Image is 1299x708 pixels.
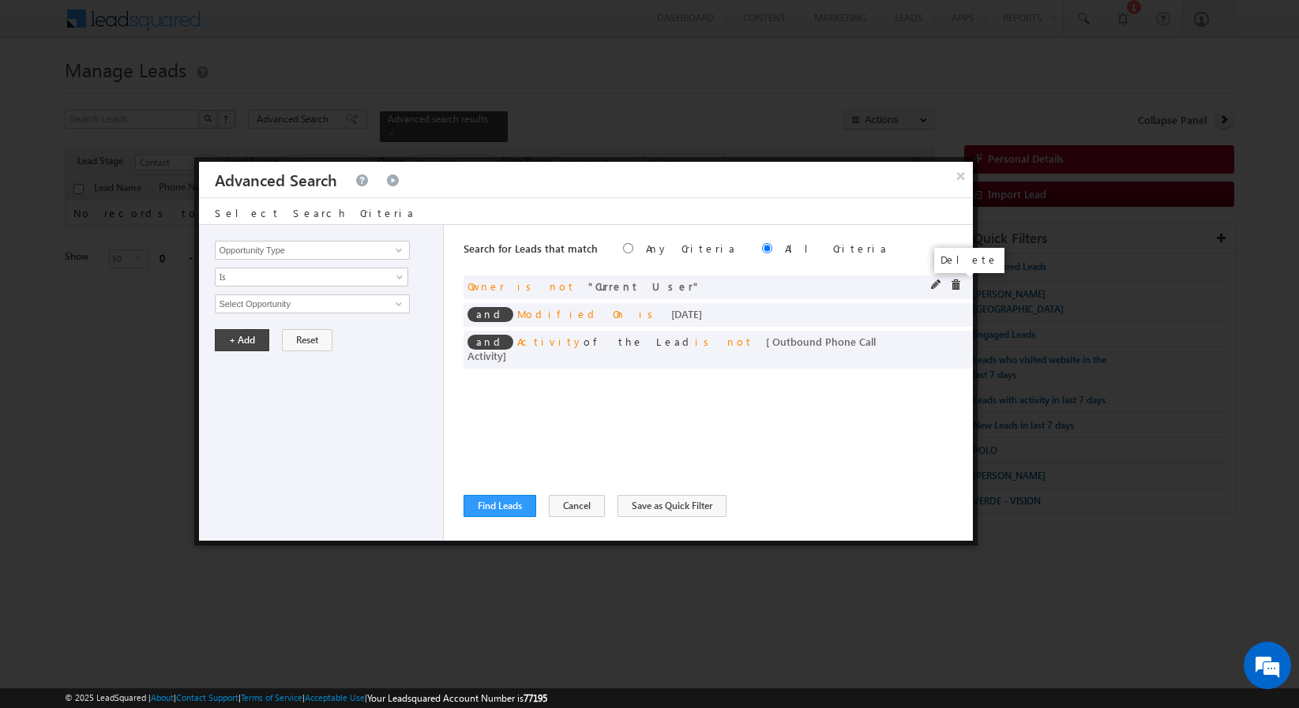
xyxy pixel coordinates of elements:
button: Reset [282,329,332,351]
span: Your Leadsquared Account Number is [367,692,547,704]
button: × [948,162,974,189]
div: Delete [934,248,1004,273]
span: is not [695,335,753,348]
span: and [467,307,513,322]
a: Is [215,268,408,287]
span: Is [216,270,387,284]
span: Activity [517,335,584,348]
span: is [639,307,659,320]
label: All Criteria [785,242,888,255]
label: Any Criteria [646,242,737,255]
span: Search for Leads that match [464,242,598,255]
span: 77195 [524,692,547,704]
button: + Add [215,329,269,351]
em: Start Chat [215,486,287,508]
span: Select Search Criteria [215,206,415,219]
a: Show All Items [387,296,407,312]
div: Chat with us now [82,83,265,103]
span: of the Lead ] [467,335,876,362]
span: [ Outbound Phone Call Activity [467,335,876,362]
input: Type to Search [215,241,409,260]
h3: Advanced Search [215,162,337,197]
span: and [467,335,513,350]
textarea: Type your message and hit 'Enter' [21,146,288,474]
a: Contact Support [176,692,238,702]
span: Current User [588,279,700,293]
input: Type to Search [215,294,409,313]
button: Find Leads [464,495,536,517]
button: Save as Quick Filter [618,495,726,517]
button: Cancel [549,495,605,517]
a: Acceptable Use [305,692,365,702]
span: Modified On [517,307,626,320]
img: d_60004797649_company_0_60004797649 [27,83,66,103]
a: Terms of Service [241,692,302,702]
a: Show All Items [387,242,407,258]
a: About [151,692,174,702]
div: Minimize live chat window [259,8,297,46]
span: © 2025 LeadSquared | | | | | [65,691,547,706]
span: is not [517,279,576,293]
span: [DATE] [671,307,702,320]
span: Owner [467,279,505,293]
